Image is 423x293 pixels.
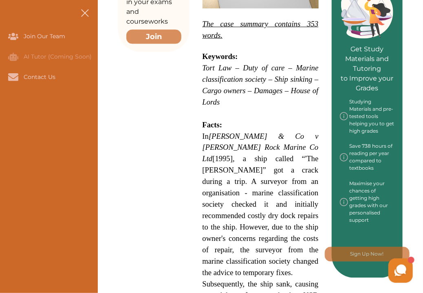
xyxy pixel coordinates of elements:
iframe: HelpCrunch [227,256,415,285]
span: In [1995], a ship called “'The [PERSON_NAME]” got a crack during a trip. A surveyor from an organ... [203,132,319,277]
img: info-img [340,143,348,172]
button: Join [126,30,181,44]
p: Sign Up Now! [350,251,384,258]
em: Tort Law – Duty of care – Marine classification society – Ship sinking – Cargo owners – Damages –... [203,63,319,106]
img: info-img [340,98,348,135]
em: [PERSON_NAME] & Co v [PERSON_NAME] Rock Marine Co Ltd [203,132,319,163]
div: Studying Materials and pre-tested tools helping you to get high grades [340,98,395,135]
div: Save 738 hours of reading per year compared to textbooks [340,143,395,172]
em: The case summary contains 353 words. [203,20,319,39]
img: info-img [340,180,348,224]
div: Maximise your chances of getting high grades with our personalised support [340,180,395,224]
button: [object Object] [325,247,410,262]
strong: Facts: [203,120,223,129]
strong: Keywords: [203,52,238,61]
p: Get Study Materials and Tutoring to Improve your Grades [340,22,395,93]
